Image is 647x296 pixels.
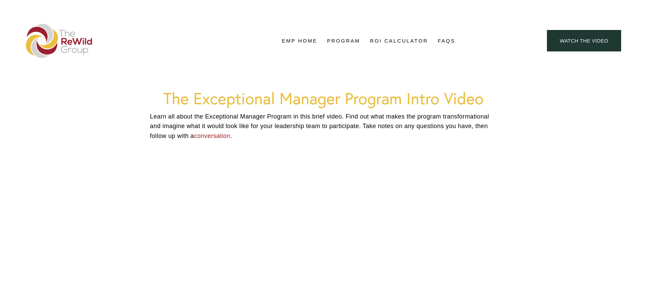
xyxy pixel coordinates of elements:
[150,112,497,141] p: Learn all about the Exceptional Manager Program in this brief video. Find out what makes the prog...
[370,36,428,46] a: ROI Calculator
[438,36,455,46] a: FAQs
[26,24,93,58] img: The ReWild Group
[282,36,317,46] a: EMP Home
[150,89,497,107] h1: The Exceptional Manager Program Intro Video
[327,36,360,46] a: Program
[547,30,621,51] a: Watch the Video
[194,133,230,139] a: conversation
